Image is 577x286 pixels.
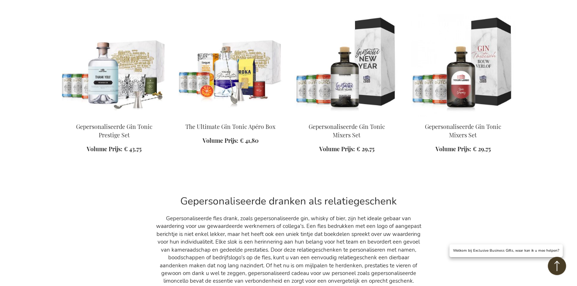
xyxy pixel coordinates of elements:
a: The Ultimate Gin Tonic Apéro Box [185,123,275,130]
span: Volume Prijs: [435,145,471,153]
span: Volume Prijs: [319,145,355,153]
a: Gepersonaliseerde Gin Tonic Mixers Set [309,123,385,139]
a: Gepersonaliseerde Gin Tonic Mixers Set [425,123,501,139]
img: Personalised Gin Tonic Prestige Set [62,14,166,117]
a: Volume Prijs: € 43,75 [87,145,142,153]
a: Gepersonaliseerde Gin Tonic Prestige Set [76,123,152,139]
a: Volume Prijs: € 29,75 [319,145,374,153]
a: Beer Apéro Gift Box [294,114,399,121]
span: Volume Prijs: [87,145,122,153]
img: Beer Apéro Gift Box [294,14,399,117]
span: € 41,80 [240,137,259,144]
img: Gepersonaliseerde Gin Tonic Mixers Set [411,14,515,117]
a: Personalised Gin Tonic Prestige Set [62,114,166,121]
a: The Ultimate Gin Tonic Apéro Box [178,114,283,121]
a: Volume Prijs: € 41,80 [203,137,259,145]
img: The Ultimate Gin Tonic Apéro Box [178,14,283,117]
span: € 29,75 [473,145,491,153]
a: Gepersonaliseerde Gin Tonic Mixers Set [411,114,515,121]
a: Volume Prijs: € 29,75 [435,145,491,153]
span: € 29,75 [357,145,374,153]
span: Volume Prijs: [203,137,238,144]
h2: Gepersonaliseerde dranken als relatiegeschenk [155,196,422,207]
span: € 43,75 [124,145,142,153]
